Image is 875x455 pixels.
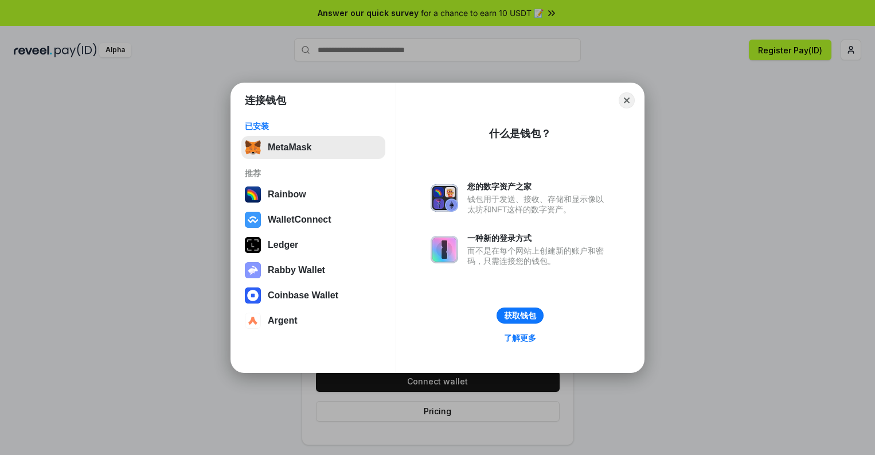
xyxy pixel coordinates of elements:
button: Ledger [241,234,385,256]
img: svg+xml,%3Csvg%20width%3D%2228%22%20height%3D%2228%22%20viewBox%3D%220%200%2028%2028%22%20fill%3D... [245,313,261,329]
div: 您的数字资产之家 [467,181,610,192]
img: svg+xml,%3Csvg%20xmlns%3D%22http%3A%2F%2Fwww.w3.org%2F2000%2Fsvg%22%20fill%3D%22none%22%20viewBox... [431,184,458,212]
img: svg+xml,%3Csvg%20xmlns%3D%22http%3A%2F%2Fwww.w3.org%2F2000%2Fsvg%22%20fill%3D%22none%22%20viewBox... [245,262,261,278]
button: Close [619,92,635,108]
h1: 连接钱包 [245,94,286,107]
button: Rabby Wallet [241,259,385,282]
button: WalletConnect [241,208,385,231]
div: Argent [268,316,298,326]
div: 已安装 [245,121,382,131]
div: MetaMask [268,142,311,153]
div: WalletConnect [268,215,331,225]
button: Coinbase Wallet [241,284,385,307]
div: 钱包用于发送、接收、存储和显示像以太坊和NFT这样的数字资产。 [467,194,610,215]
div: Rabby Wallet [268,265,325,275]
div: 了解更多 [504,333,536,343]
div: 而不是在每个网站上创建新的账户和密码，只需连接您的钱包。 [467,246,610,266]
button: Rainbow [241,183,385,206]
div: 推荐 [245,168,382,178]
img: svg+xml,%3Csvg%20xmlns%3D%22http%3A%2F%2Fwww.w3.org%2F2000%2Fsvg%22%20width%3D%2228%22%20height%3... [245,237,261,253]
button: Argent [241,309,385,332]
div: 获取钱包 [504,310,536,321]
button: 获取钱包 [497,308,544,324]
img: svg+xml,%3Csvg%20width%3D%2228%22%20height%3D%2228%22%20viewBox%3D%220%200%2028%2028%22%20fill%3D... [245,212,261,228]
button: MetaMask [241,136,385,159]
img: svg+xml,%3Csvg%20fill%3D%22none%22%20height%3D%2233%22%20viewBox%3D%220%200%2035%2033%22%20width%... [245,139,261,155]
img: svg+xml,%3Csvg%20width%3D%22120%22%20height%3D%22120%22%20viewBox%3D%220%200%20120%20120%22%20fil... [245,186,261,203]
div: 一种新的登录方式 [467,233,610,243]
div: Rainbow [268,189,306,200]
div: 什么是钱包？ [489,127,551,141]
div: Ledger [268,240,298,250]
img: svg+xml,%3Csvg%20xmlns%3D%22http%3A%2F%2Fwww.w3.org%2F2000%2Fsvg%22%20fill%3D%22none%22%20viewBox... [431,236,458,263]
a: 了解更多 [497,330,543,345]
img: svg+xml,%3Csvg%20width%3D%2228%22%20height%3D%2228%22%20viewBox%3D%220%200%2028%2028%22%20fill%3D... [245,287,261,304]
div: Coinbase Wallet [268,290,338,301]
